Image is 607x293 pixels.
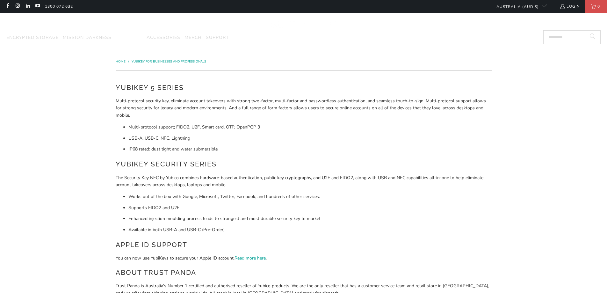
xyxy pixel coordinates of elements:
[235,255,266,261] a: Read more here
[116,59,126,64] span: Home
[271,16,336,29] img: Trust Panda Australia
[116,267,492,278] h2: About Trust Panda
[116,59,126,64] a: Home
[25,4,30,9] a: Trust Panda Australia on LinkedIn
[206,34,229,40] span: Support
[560,3,580,10] a: Login
[116,98,492,119] p: Multi-protocol security key, eliminate account takeovers with strong two-factor, multi-factor and...
[128,59,129,64] span: /
[116,255,492,262] p: You can now use YubiKeys to secure your Apple ID account. .
[116,83,492,93] h2: YubiKey 5 Series
[585,30,601,44] button: Search
[147,34,180,40] span: Accessories
[116,30,142,45] summary: YubiKey
[184,30,202,45] a: Merch
[6,30,59,45] a: Encrypted Storage
[116,159,492,169] h2: YubiKey Security Series
[116,34,136,40] span: YubiKey
[5,4,10,9] a: Trust Panda Australia on Facebook
[184,34,202,40] span: Merch
[128,215,492,222] li: Enhanced injection moulding process leads to strongest and most durable security key to market
[63,30,112,45] a: Mission Darkness
[543,30,601,44] input: Search...
[45,3,73,10] a: 1300 072 632
[128,204,492,211] li: Supports FIDO2 and U2F
[147,30,180,45] a: Accessories
[128,226,492,233] li: Available in both USB-A and USB-C (Pre-Order)
[6,30,229,45] nav: Translation missing: en.navigation.header.main_nav
[206,30,229,45] a: Support
[128,146,492,153] li: IP68 rated: dust tight and water submersible
[15,4,20,9] a: Trust Panda Australia on Instagram
[116,174,492,189] p: The Security Key NFC by Yubico combines hardware-based authentication, public key cryptography, a...
[128,135,492,142] li: USB-A, USB-C, NFC, Lightning
[63,34,112,40] span: Mission Darkness
[6,34,59,40] span: Encrypted Storage
[116,240,492,250] h2: Apple ID Support
[132,59,206,64] a: YubiKey for Businesses and Professionals
[128,124,492,131] li: Multi-protocol support; FIDO2, U2F, Smart card, OTP, OpenPGP 3
[128,193,492,200] li: Works out of the box with Google, Microsoft, Twitter, Facebook, and hundreds of other services.
[35,4,40,9] a: Trust Panda Australia on YouTube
